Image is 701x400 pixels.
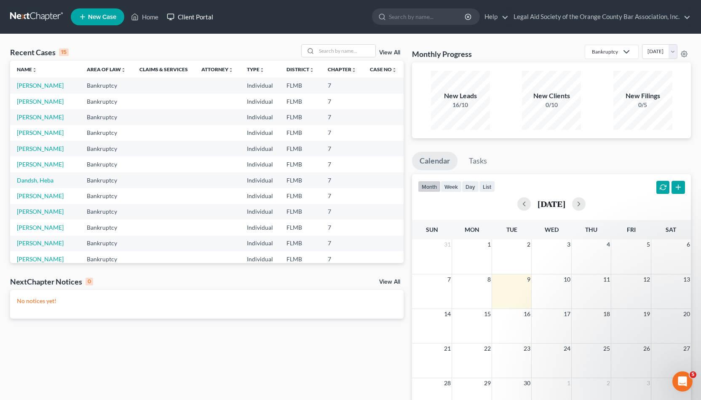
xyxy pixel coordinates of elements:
[418,181,441,192] button: month
[522,91,581,101] div: New Clients
[17,161,64,168] a: [PERSON_NAME]
[309,67,314,72] i: unfold_more
[392,67,397,72] i: unfold_more
[280,94,321,109] td: FLMB
[17,98,64,105] a: [PERSON_NAME]
[280,141,321,156] td: FLMB
[88,14,116,20] span: New Case
[563,344,571,354] span: 24
[483,344,492,354] span: 22
[462,181,479,192] button: day
[321,125,363,141] td: 7
[240,251,280,267] td: Individual
[17,239,64,247] a: [PERSON_NAME]
[80,94,133,109] td: Bankruptcy
[240,204,280,220] td: Individual
[642,309,651,319] span: 19
[426,226,438,233] span: Sun
[483,309,492,319] span: 15
[321,172,363,188] td: 7
[585,226,597,233] span: Thu
[412,49,472,59] h3: Monthly Progress
[280,236,321,251] td: FLMB
[17,297,397,305] p: No notices yet!
[240,78,280,93] td: Individual
[465,226,479,233] span: Mon
[483,378,492,388] span: 29
[431,91,490,101] div: New Leads
[523,378,531,388] span: 30
[642,274,651,285] span: 12
[690,371,696,378] span: 5
[17,255,64,263] a: [PERSON_NAME]
[487,274,492,285] span: 8
[201,66,233,72] a: Attorneyunfold_more
[280,172,321,188] td: FLMB
[240,220,280,235] td: Individual
[487,239,492,250] span: 1
[613,101,672,109] div: 0/5
[17,82,64,89] a: [PERSON_NAME]
[80,220,133,235] td: Bankruptcy
[379,279,400,285] a: View All
[321,109,363,125] td: 7
[526,239,531,250] span: 2
[351,67,356,72] i: unfold_more
[87,66,126,72] a: Area of Lawunfold_more
[606,239,611,250] span: 4
[321,94,363,109] td: 7
[32,67,37,72] i: unfold_more
[602,309,611,319] span: 18
[163,9,217,24] a: Client Portal
[602,344,611,354] span: 25
[566,239,571,250] span: 3
[280,78,321,93] td: FLMB
[17,145,64,152] a: [PERSON_NAME]
[17,192,64,199] a: [PERSON_NAME]
[686,239,691,250] span: 6
[10,277,93,287] div: NextChapter Notices
[602,274,611,285] span: 11
[286,66,314,72] a: Districtunfold_more
[240,172,280,188] td: Individual
[412,152,458,170] a: Calendar
[280,188,321,204] td: FLMB
[80,236,133,251] td: Bankruptcy
[240,109,280,125] td: Individual
[480,9,508,24] a: Help
[642,344,651,354] span: 26
[370,66,397,72] a: Case Nounfold_more
[240,156,280,172] td: Individual
[321,188,363,204] td: 7
[240,236,280,251] td: Individual
[17,224,64,231] a: [PERSON_NAME]
[80,156,133,172] td: Bankruptcy
[447,274,452,285] span: 7
[443,309,452,319] span: 14
[566,378,571,388] span: 1
[321,78,363,93] td: 7
[17,129,64,136] a: [PERSON_NAME]
[545,226,559,233] span: Wed
[127,9,163,24] a: Home
[443,344,452,354] span: 21
[80,188,133,204] td: Bankruptcy
[666,226,676,233] span: Sat
[260,67,265,72] i: unfold_more
[17,177,54,184] a: Dandsh, Heba
[321,251,363,267] td: 7
[280,204,321,220] td: FLMB
[646,378,651,388] span: 3
[80,172,133,188] td: Bankruptcy
[240,141,280,156] td: Individual
[682,309,691,319] span: 20
[280,220,321,235] td: FLMB
[321,220,363,235] td: 7
[17,113,64,121] a: [PERSON_NAME]
[431,101,490,109] div: 16/10
[461,152,495,170] a: Tasks
[316,45,375,57] input: Search by name...
[389,9,466,24] input: Search by name...
[247,66,265,72] a: Typeunfold_more
[280,156,321,172] td: FLMB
